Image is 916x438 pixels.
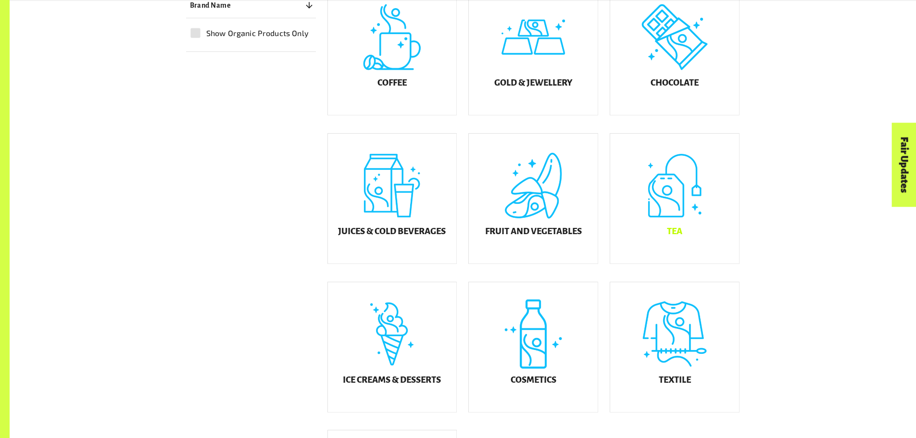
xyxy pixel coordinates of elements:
[206,27,309,39] span: Show Organic Products Only
[610,133,740,264] a: Tea
[343,375,441,385] h5: Ice Creams & Desserts
[651,78,699,88] h5: Chocolate
[511,375,556,385] h5: Cosmetics
[667,226,682,236] h5: Tea
[377,78,407,88] h5: Coffee
[485,226,582,236] h5: Fruit and Vegetables
[468,282,598,413] a: Cosmetics
[494,78,572,88] h5: Gold & Jewellery
[610,282,740,413] a: Textile
[659,375,691,385] h5: Textile
[327,133,457,264] a: Juices & Cold Beverages
[468,133,598,264] a: Fruit and Vegetables
[338,226,446,236] h5: Juices & Cold Beverages
[327,282,457,413] a: Ice Creams & Desserts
